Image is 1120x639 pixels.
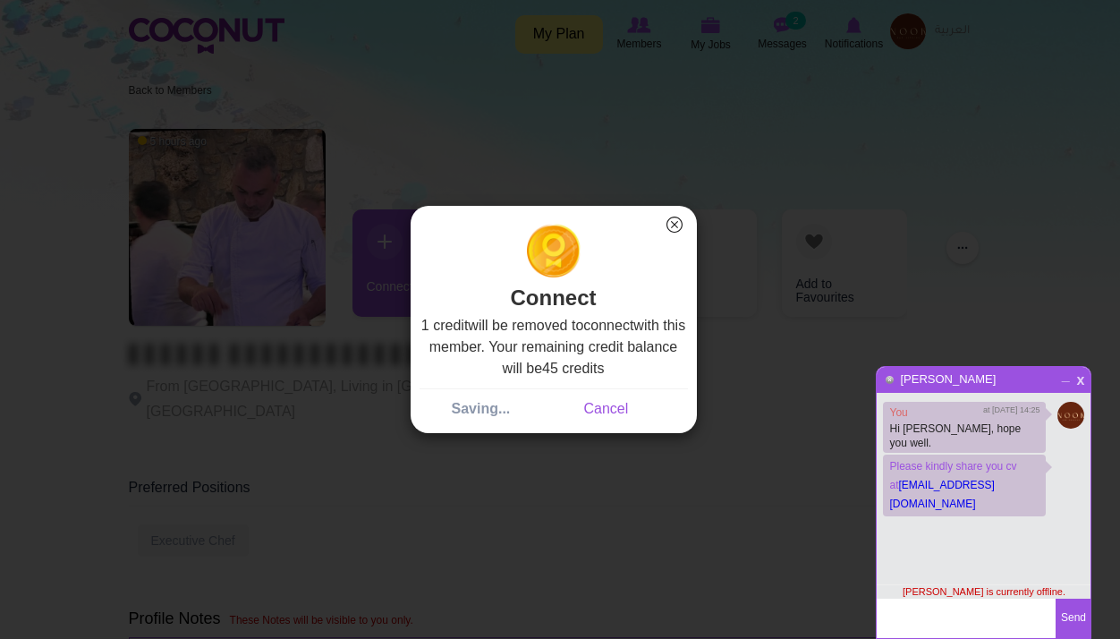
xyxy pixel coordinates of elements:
[421,318,468,333] b: 1 credit
[983,405,1039,416] span: at [DATE] 14:25
[583,318,633,333] b: connect
[420,315,688,420] div: will be removed to with this member. Your remaining credit balance will be
[1073,371,1089,385] span: Close
[1057,402,1084,429] img: Untitled_35.png
[663,213,686,236] button: Close
[899,372,997,386] a: [PERSON_NAME]
[420,224,688,314] h2: Connect
[1058,370,1073,380] span: Minimize
[883,455,1046,516] p: Please kindly share you cv at
[542,361,604,376] b: 45 credits
[583,401,628,416] a: Cancel
[889,406,907,419] a: You
[452,398,511,420] p: Saving...
[889,422,1039,450] p: Hi [PERSON_NAME], hope you well.
[1056,599,1090,638] button: Send
[877,584,1090,599] div: [PERSON_NAME] is currently offline.
[889,479,994,510] a: [EMAIL_ADDRESS][DOMAIN_NAME]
